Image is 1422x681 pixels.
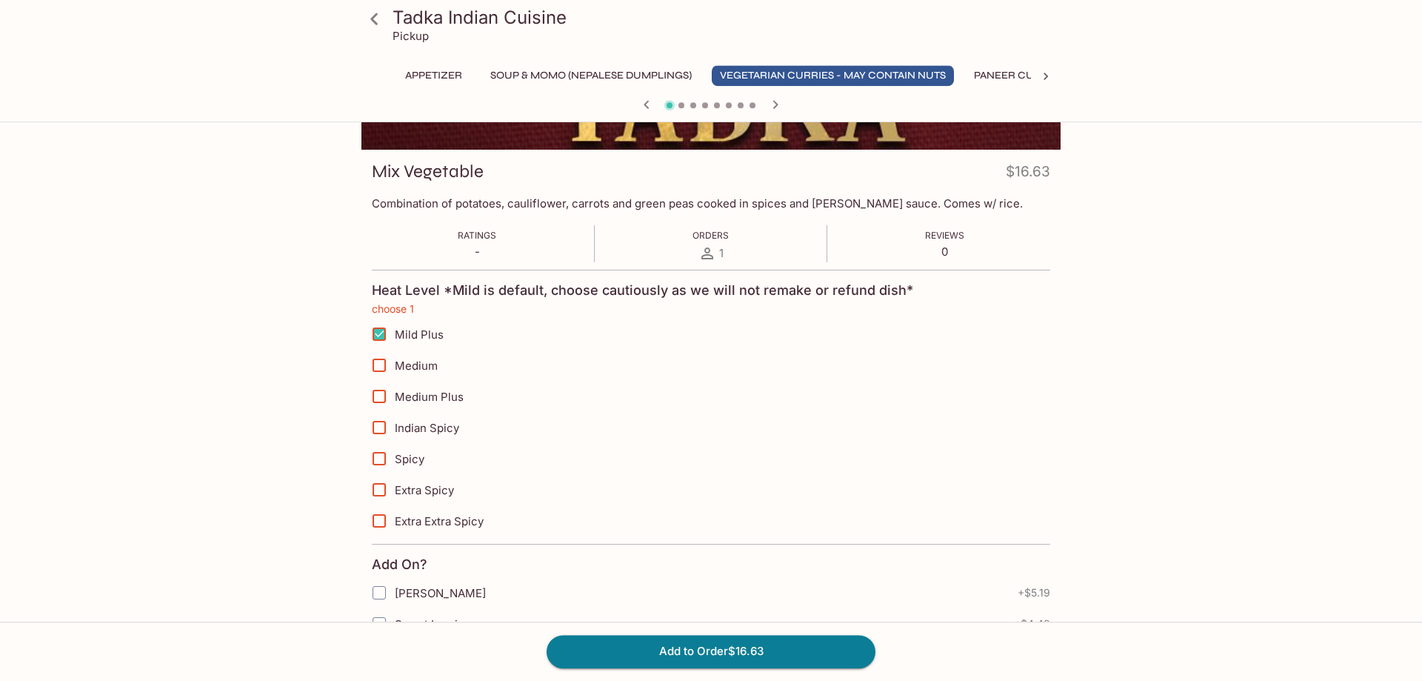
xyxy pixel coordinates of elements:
span: Spicy [395,452,424,466]
button: Appetizer [397,65,470,86]
button: Soup & Momo (Nepalese Dumplings) [482,65,700,86]
span: Sweet Lassi [395,617,458,631]
button: Paneer Curries [966,65,1072,86]
p: - [458,245,496,259]
span: Mild Plus [395,328,444,342]
span: Indian Spicy [395,421,459,435]
p: 0 [925,245,964,259]
p: Combination of potatoes, cauliflower, carrots and green peas cooked in spices and [PERSON_NAME] s... [372,196,1050,210]
p: Pickup [393,29,429,43]
h4: Add On? [372,557,427,573]
span: Extra Extra Spicy [395,514,484,528]
span: + $4.42 [1014,618,1050,630]
span: Medium Plus [395,390,464,404]
span: Ratings [458,230,496,241]
button: Add to Order$16.63 [547,635,875,668]
p: choose 1 [372,303,1050,315]
span: 1 [719,246,724,260]
h3: Tadka Indian Cuisine [393,6,1055,29]
span: Reviews [925,230,964,241]
h4: Heat Level *Mild is default, choose cautiously as we will not remake or refund dish* [372,282,913,299]
span: Orders [692,230,729,241]
span: Medium [395,359,438,373]
h3: Mix Vegetable [372,160,484,183]
h4: $16.63 [1006,160,1050,189]
span: [PERSON_NAME] [395,586,486,600]
button: Vegetarian Curries - may contain nuts [712,65,954,86]
span: Extra Spicy [395,483,454,497]
span: + $5.19 [1018,587,1050,599]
